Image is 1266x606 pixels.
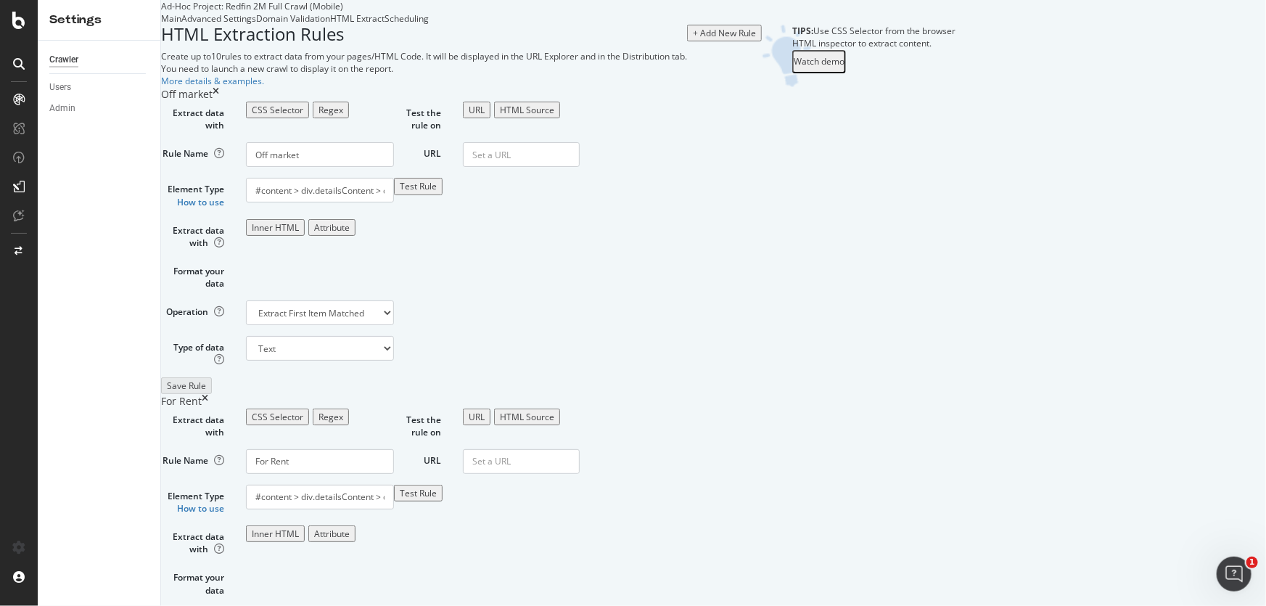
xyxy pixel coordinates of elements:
[202,394,208,409] div: times
[313,409,349,425] button: Regex
[150,566,235,596] label: Format your data
[469,411,485,423] div: URL
[246,449,394,474] input: Provide a name
[383,142,452,160] label: URL
[161,50,687,62] div: Create up to 10 rules to extract data from your pages/HTML Code. It will be displayed in the URL ...
[246,178,394,202] input: CSS Expression
[150,300,235,318] label: Operation
[161,62,687,75] div: You need to launch a new crawl to display it on the report.
[161,377,212,394] button: Save Rule
[246,525,305,542] button: Inner HTML
[49,80,71,95] div: Users
[400,180,437,192] div: Test Rule
[150,142,235,160] label: Rule Name
[252,411,303,423] div: CSS Selector
[161,490,224,502] div: Element Type
[308,525,355,542] button: Attribute
[1246,557,1258,568] span: 1
[693,27,756,39] div: + Add New Rule
[463,142,580,167] input: Set a URL
[500,104,554,116] div: HTML Source
[167,380,206,392] div: Save Rule
[469,104,485,116] div: URL
[792,25,955,37] div: Use CSS Selector from the browser
[161,75,264,87] a: More details & examples.
[49,52,78,67] div: Crawler
[383,409,452,438] label: Test the rule on
[792,25,813,37] strong: TIPS:
[314,221,350,234] div: Attribute
[394,178,443,195] button: Test Rule
[49,12,149,28] div: Settings
[383,102,452,131] label: Test the rule on
[463,449,580,474] input: Set a URL
[161,87,213,102] div: Off market
[177,502,224,515] a: How to use
[313,102,349,118] button: Regex
[150,409,235,438] label: Extract data with
[494,102,560,118] button: HTML Source
[314,528,350,540] div: Attribute
[794,55,844,67] div: Watch demo
[400,487,437,499] div: Test Rule
[330,12,385,25] div: HTML Extract
[762,25,812,87] img: DZQOUYU0WpgAAAAASUVORK5CYII=
[687,25,762,41] button: + Add New Rule
[246,142,394,167] input: Provide a name
[49,80,150,95] a: Users
[383,449,452,467] label: URL
[252,528,299,540] div: Inner HTML
[161,25,687,44] h3: HTML Extraction Rules
[463,409,490,425] button: URL
[318,104,343,116] div: Regex
[49,101,150,116] a: Admin
[246,485,394,509] input: CSS Expression
[150,102,235,131] label: Extract data with
[494,409,560,425] button: HTML Source
[150,525,235,555] label: Extract data with
[177,196,224,208] a: How to use
[463,102,490,118] button: URL
[161,394,202,409] div: For Rent
[181,12,256,25] div: Advanced Settings
[385,12,429,25] div: Scheduling
[792,50,846,73] button: Watch demo
[213,87,219,102] div: times
[49,52,150,67] a: Crawler
[252,221,299,234] div: Inner HTML
[150,449,235,467] label: Rule Name
[150,260,235,290] label: Format your data
[150,219,235,249] label: Extract data with
[1217,557,1251,591] iframe: Intercom live chat
[161,183,224,195] div: Element Type
[246,409,309,425] button: CSS Selector
[394,485,443,501] button: Test Rule
[256,12,330,25] div: Domain Validation
[246,102,309,118] button: CSS Selector
[500,411,554,423] div: HTML Source
[161,12,181,25] div: Main
[318,411,343,423] div: Regex
[252,104,303,116] div: CSS Selector
[49,101,75,116] div: Admin
[150,336,235,366] label: Type of data
[792,37,955,49] div: HTML inspector to extract content.
[246,219,305,236] button: Inner HTML
[308,219,355,236] button: Attribute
